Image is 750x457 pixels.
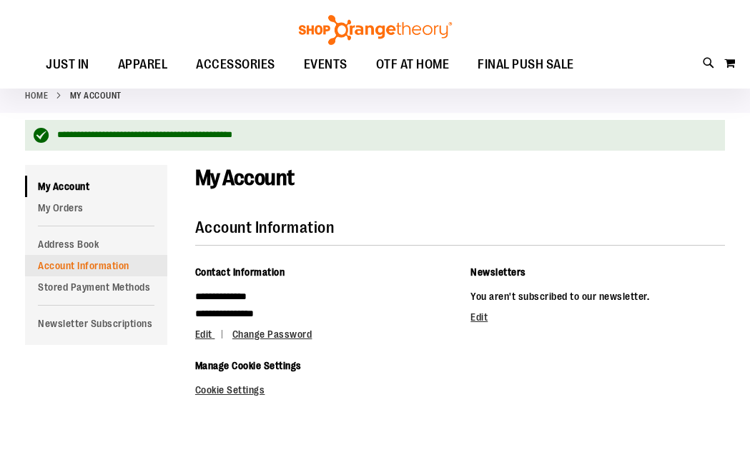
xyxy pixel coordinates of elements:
a: FINAL PUSH SALE [463,49,588,81]
span: EVENTS [304,49,347,81]
a: Newsletter Subscriptions [25,313,167,334]
span: Manage Cookie Settings [195,360,302,371]
span: APPAREL [118,49,168,81]
a: APPAREL [104,49,182,81]
a: My Orders [25,197,167,219]
span: ACCESSORIES [196,49,275,81]
span: FINAL PUSH SALE [478,49,574,81]
span: Newsletters [470,266,526,278]
a: Stored Payment Methods [25,276,167,298]
span: Edit [195,328,212,340]
strong: Account Information [195,219,335,236]
a: ACCESSORIES [182,49,290,81]
p: You aren't subscribed to our newsletter. [470,288,725,305]
span: JUST IN [46,49,89,81]
a: Home [25,89,48,102]
a: OTF AT HOME [362,49,464,81]
a: Edit [195,328,230,340]
span: OTF AT HOME [376,49,450,81]
a: EVENTS [290,49,362,81]
a: Account Information [25,255,167,276]
img: Shop Orangetheory [297,15,454,45]
a: Edit [470,311,488,323]
a: My Account [25,176,167,197]
a: JUST IN [31,49,104,81]
span: Contact Information [195,266,285,278]
a: Change Password [232,328,312,340]
a: Cookie Settings [195,384,265,396]
span: My Account [195,166,295,190]
a: Address Book [25,233,167,255]
strong: My Account [70,89,122,102]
